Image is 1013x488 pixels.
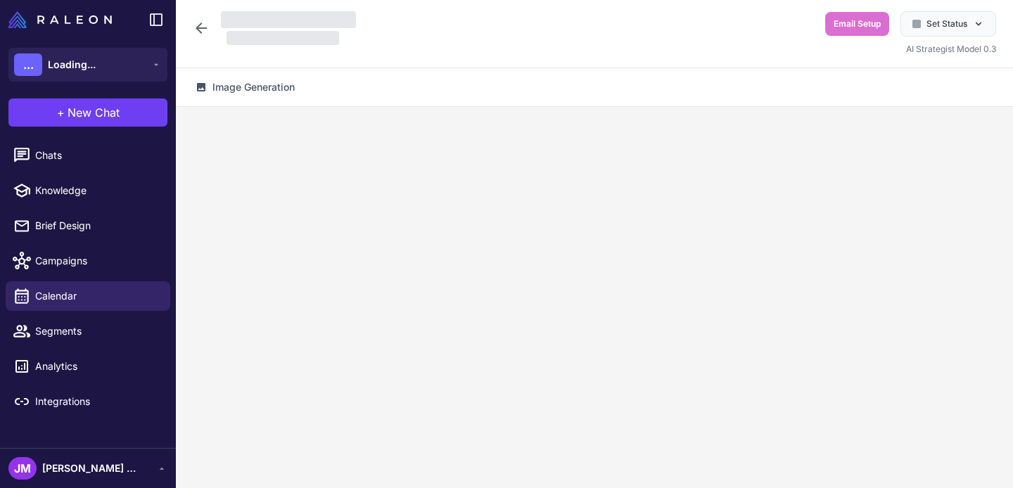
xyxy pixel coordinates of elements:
[35,359,159,374] span: Analytics
[6,141,170,170] a: Chats
[8,48,167,82] button: ...Loading...
[6,211,170,240] a: Brief Design
[35,288,159,304] span: Calendar
[8,11,117,28] a: Raleon Logo
[14,53,42,76] div: ...
[6,176,170,205] a: Knowledge
[212,79,295,95] span: Image Generation
[35,148,159,163] span: Chats
[6,387,170,416] a: Integrations
[6,281,170,311] a: Calendar
[42,461,141,476] span: [PERSON_NAME] Claufer [PERSON_NAME]
[68,104,120,121] span: New Chat
[35,323,159,339] span: Segments
[35,394,159,409] span: Integrations
[57,104,65,121] span: +
[8,457,37,480] div: JM
[906,44,996,54] span: AI Strategist Model 0.3
[834,18,881,30] span: Email Setup
[48,57,96,72] span: Loading...
[187,74,303,101] button: Image Generation
[35,253,159,269] span: Campaigns
[8,98,167,127] button: +New Chat
[35,183,159,198] span: Knowledge
[6,352,170,381] a: Analytics
[35,218,159,233] span: Brief Design
[6,246,170,276] a: Campaigns
[8,11,112,28] img: Raleon Logo
[926,18,967,30] span: Set Status
[825,12,889,36] button: Email Setup
[6,316,170,346] a: Segments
